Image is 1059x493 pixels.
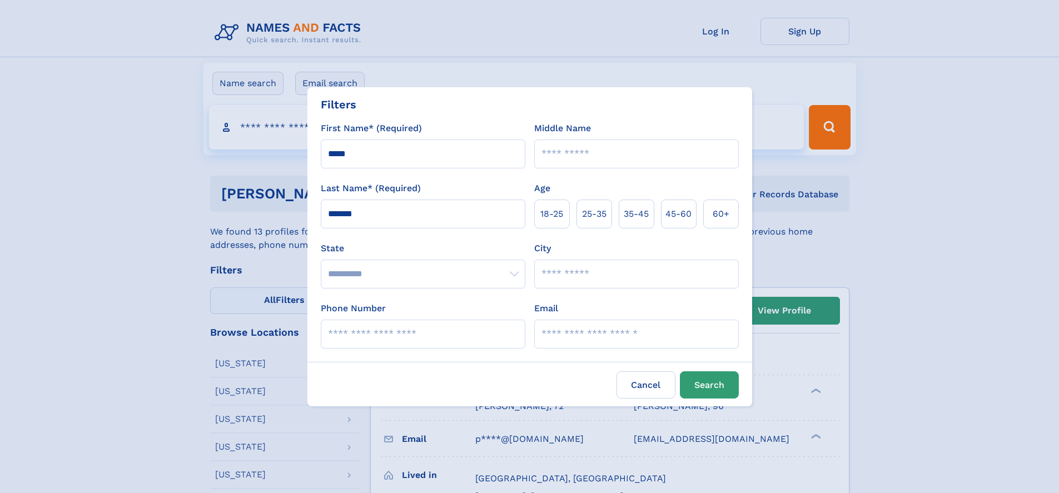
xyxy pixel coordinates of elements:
[624,207,649,221] span: 35‑45
[321,182,421,195] label: Last Name* (Required)
[534,182,550,195] label: Age
[534,122,591,135] label: Middle Name
[680,371,739,399] button: Search
[665,207,692,221] span: 45‑60
[534,302,558,315] label: Email
[321,96,356,113] div: Filters
[321,122,422,135] label: First Name* (Required)
[582,207,606,221] span: 25‑35
[713,207,729,221] span: 60+
[321,302,386,315] label: Phone Number
[540,207,563,221] span: 18‑25
[534,242,551,255] label: City
[616,371,675,399] label: Cancel
[321,242,525,255] label: State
